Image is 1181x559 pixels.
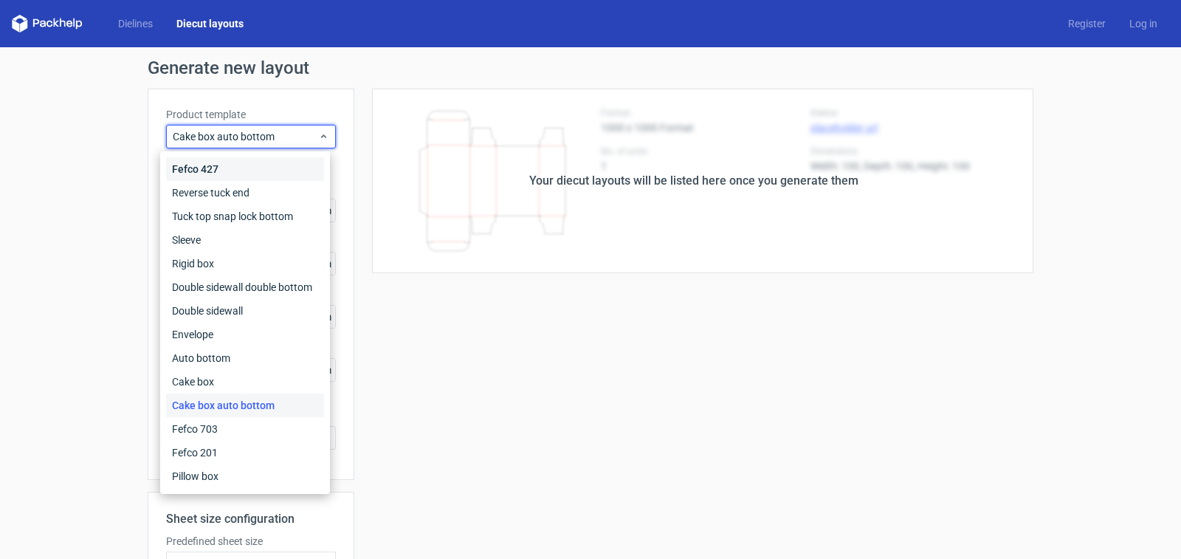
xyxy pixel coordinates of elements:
label: Product template [166,107,336,122]
div: Envelope [166,323,324,346]
div: Fefco 703 [166,417,324,441]
div: Tuck top snap lock bottom [166,205,324,228]
div: Rigid box [166,252,324,275]
a: Log in [1118,16,1169,31]
a: Dielines [106,16,165,31]
label: Predefined sheet size [166,534,336,549]
div: Your diecut layouts will be listed here once you generate them [529,172,858,190]
h1: Generate new layout [148,59,1033,77]
div: Auto bottom [166,346,324,370]
div: Pillow box [166,464,324,488]
div: Double sidewall [166,299,324,323]
h2: Sheet size configuration [166,510,336,528]
div: Cake box [166,370,324,394]
a: Diecut layouts [165,16,255,31]
div: Double sidewall double bottom [166,275,324,299]
span: Cake box auto bottom [173,129,318,144]
a: Register [1056,16,1118,31]
div: Cake box auto bottom [166,394,324,417]
div: Reverse tuck end [166,181,324,205]
div: Fefco 201 [166,441,324,464]
div: Sleeve [166,228,324,252]
div: Fefco 427 [166,157,324,181]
